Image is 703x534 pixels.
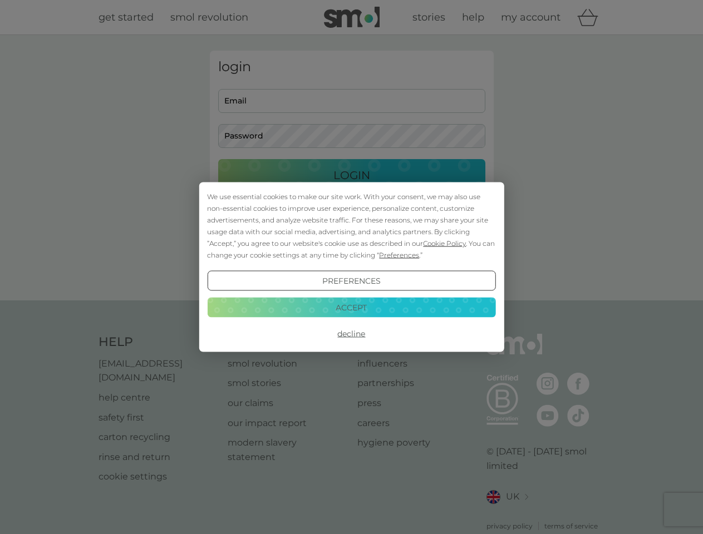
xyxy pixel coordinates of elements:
[207,297,495,317] button: Accept
[423,239,466,248] span: Cookie Policy
[207,191,495,261] div: We use essential cookies to make our site work. With your consent, we may also use non-essential ...
[207,271,495,291] button: Preferences
[379,251,419,259] span: Preferences
[207,324,495,344] button: Decline
[199,182,504,352] div: Cookie Consent Prompt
